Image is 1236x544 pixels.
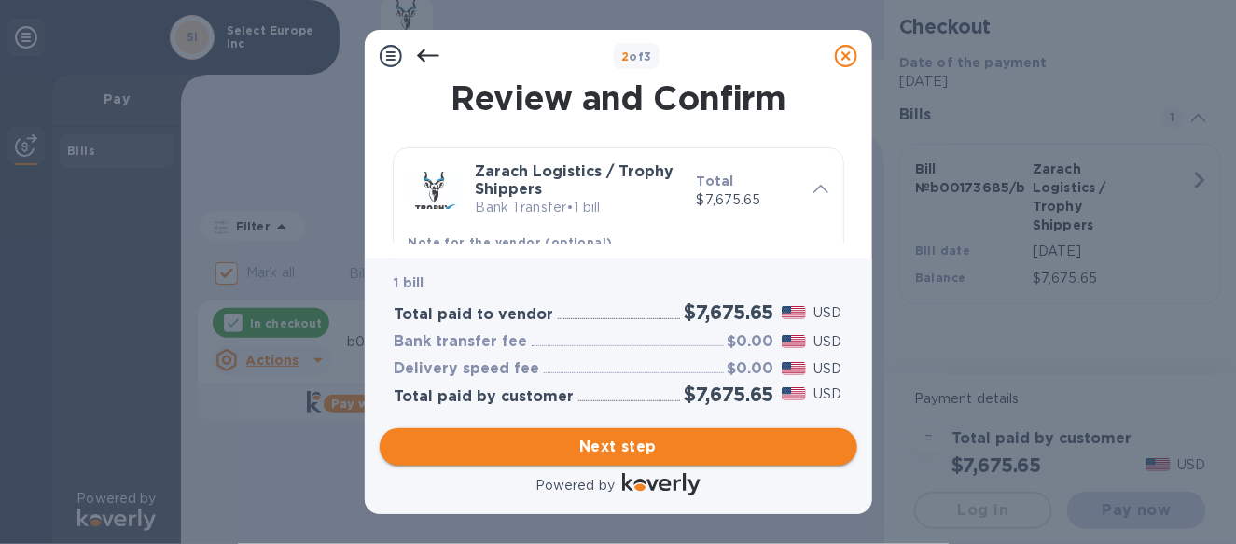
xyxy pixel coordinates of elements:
[476,162,674,198] b: Zarach Logistics / Trophy Shippers
[395,388,575,406] h3: Total paid by customer
[782,306,807,319] img: USD
[813,332,841,352] p: USD
[684,383,773,406] h2: $7,675.65
[728,360,774,378] h3: $0.00
[621,49,629,63] span: 2
[684,300,773,324] h2: $7,675.65
[395,360,540,378] h3: Delivery speed fee
[621,49,652,63] b: of 3
[395,275,424,290] b: 1 bill
[409,163,828,324] div: Zarach Logistics / Trophy ShippersBank Transfer•1 billTotal$7,675.65Note for the vendor (optional)
[697,174,734,188] b: Total
[813,359,841,379] p: USD
[476,198,682,217] p: Bank Transfer • 1 bill
[813,384,841,404] p: USD
[395,333,528,351] h3: Bank transfer fee
[622,473,701,495] img: Logo
[782,387,807,400] img: USD
[728,333,774,351] h3: $0.00
[389,78,848,118] h1: Review and Confirm
[395,306,554,324] h3: Total paid to vendor
[813,303,841,323] p: USD
[697,190,799,210] p: $7,675.65
[535,476,615,495] p: Powered by
[395,436,842,458] span: Next step
[782,335,807,348] img: USD
[409,235,613,249] b: Note for the vendor (optional)
[782,362,807,375] img: USD
[380,428,857,466] button: Next step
